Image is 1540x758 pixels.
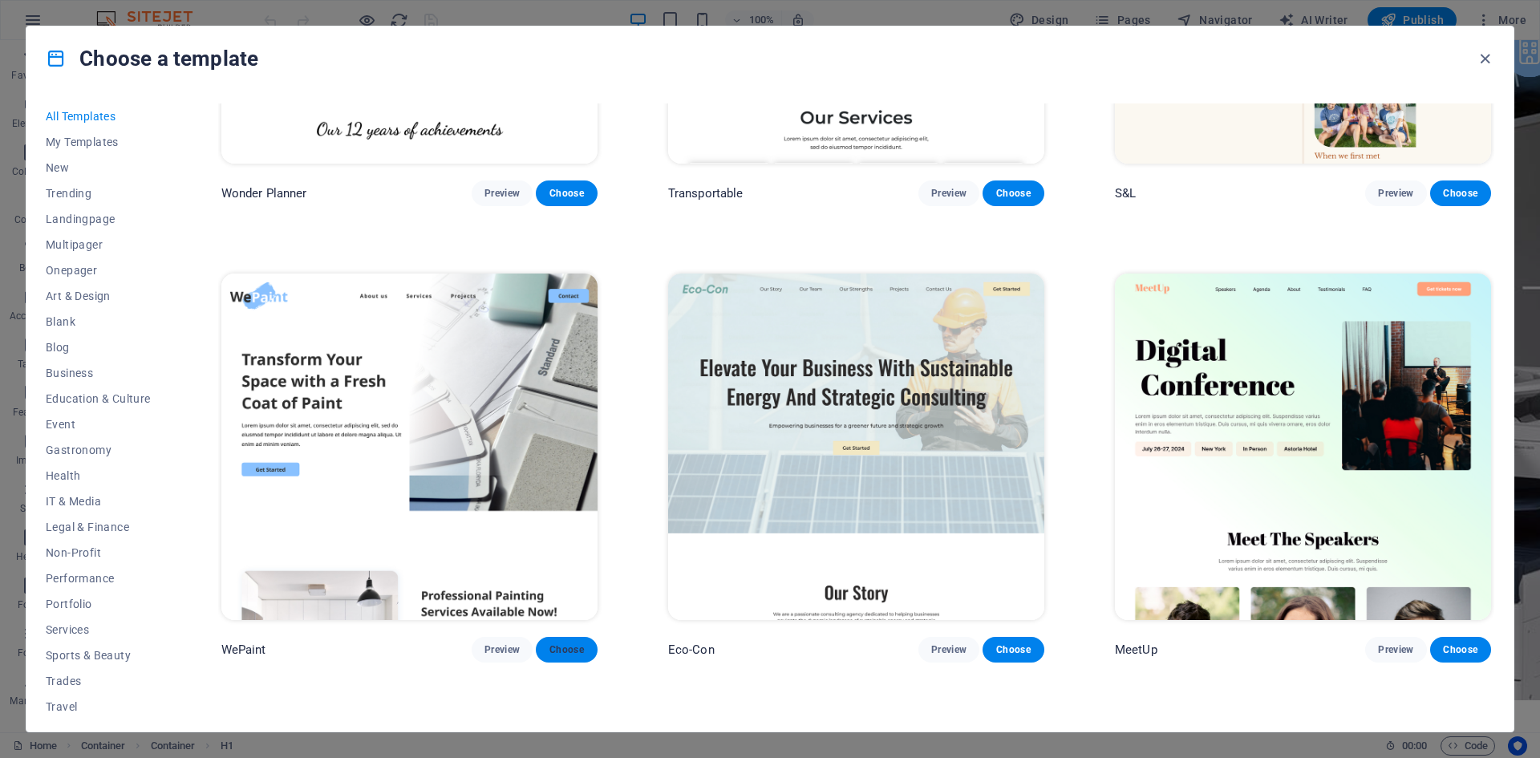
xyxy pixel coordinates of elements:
span: New [46,161,151,174]
span: Choose [995,187,1031,200]
button: Portfolio [46,591,151,617]
span: Landingpage [46,213,151,225]
button: Preview [1365,180,1426,206]
span: Choose [1443,643,1478,656]
span: Blog [46,341,151,354]
button: Preview [918,637,979,663]
button: Legal & Finance [46,514,151,540]
img: WePaint [221,274,598,620]
button: Education & Culture [46,386,151,411]
span: Preview [484,187,520,200]
button: Travel [46,694,151,719]
span: Gastronomy [46,444,151,456]
button: Non-Profit [46,540,151,565]
button: Preview [472,180,533,206]
button: Preview [918,180,979,206]
button: Preview [472,637,533,663]
button: Event [46,411,151,437]
button: Art & Design [46,283,151,309]
button: My Templates [46,129,151,155]
span: Education & Culture [46,392,151,405]
p: Wonder Planner [221,185,307,201]
span: Blank [46,315,151,328]
span: Non-Profit [46,546,151,559]
span: Portfolio [46,598,151,610]
button: Landingpage [46,206,151,232]
span: Choose [549,187,584,200]
span: Preview [1378,643,1413,656]
span: Travel [46,700,151,713]
button: Choose [1430,637,1491,663]
span: Choose [549,643,584,656]
span: Art & Design [46,290,151,302]
button: Choose [536,180,597,206]
button: New [46,155,151,180]
span: Onepager [46,264,151,277]
span: Preview [1378,187,1413,200]
span: Preview [484,643,520,656]
span: Trades [46,675,151,687]
span: Health [46,469,151,482]
span: Sports & Beauty [46,649,151,662]
button: Choose [1430,180,1491,206]
span: My Templates [46,136,151,148]
p: Transportable [668,185,744,201]
button: Onepager [46,257,151,283]
button: All Templates [46,103,151,129]
button: Gastronomy [46,437,151,463]
span: IT & Media [46,495,151,508]
span: Preview [931,187,967,200]
img: Eco-Con [668,274,1044,620]
button: Sports & Beauty [46,642,151,668]
h4: Choose a template [46,46,258,71]
button: Blog [46,334,151,360]
span: Choose [995,643,1031,656]
p: MeetUp [1115,642,1157,658]
span: Performance [46,572,151,585]
button: Blank [46,309,151,334]
span: Legal & Finance [46,521,151,533]
button: Choose [536,637,597,663]
span: All Templates [46,110,151,123]
p: S&L [1115,185,1136,201]
span: Services [46,623,151,636]
span: Multipager [46,238,151,251]
span: Business [46,367,151,379]
button: Multipager [46,232,151,257]
button: Choose [983,637,1044,663]
span: Trending [46,187,151,200]
img: MeetUp [1115,274,1491,620]
span: Choose [1443,187,1478,200]
span: Event [46,418,151,431]
button: Trending [46,180,151,206]
button: Business [46,360,151,386]
button: Choose [983,180,1044,206]
button: Services [46,617,151,642]
button: Performance [46,565,151,591]
button: IT & Media [46,488,151,514]
button: Health [46,463,151,488]
button: Trades [46,668,151,694]
p: Eco-Con [668,642,715,658]
span: Preview [931,643,967,656]
p: WePaint [221,642,266,658]
button: Preview [1365,637,1426,663]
